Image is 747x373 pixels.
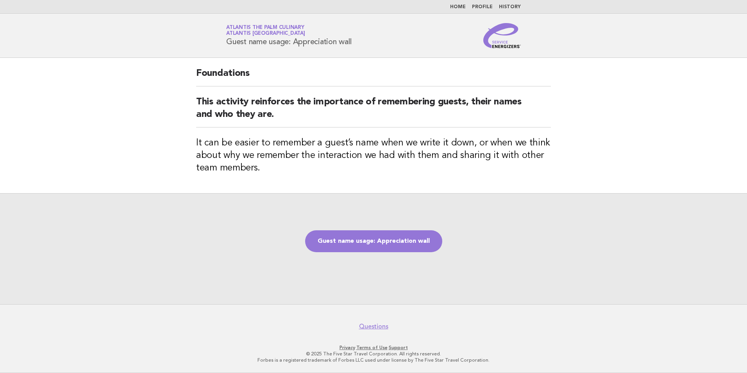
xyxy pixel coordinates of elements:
[305,230,442,252] a: Guest name usage: Appreciation wall
[483,23,521,48] img: Service Energizers
[472,5,493,9] a: Profile
[340,345,355,350] a: Privacy
[226,25,351,46] h1: Guest name usage: Appreciation wall
[196,137,551,174] h3: It can be easier to remember a guest’s name when we write it down, or when we think about why we ...
[450,5,466,9] a: Home
[134,357,613,363] p: Forbes is a registered trademark of Forbes LLC used under license by The Five Star Travel Corpora...
[359,323,388,330] a: Questions
[226,25,305,36] a: Atlantis The Palm CulinaryAtlantis [GEOGRAPHIC_DATA]
[226,31,305,36] span: Atlantis [GEOGRAPHIC_DATA]
[196,96,551,127] h2: This activity reinforces the importance of remembering guests, their names and who they are.
[499,5,521,9] a: History
[134,351,613,357] p: © 2025 The Five Star Travel Corporation. All rights reserved.
[196,67,551,86] h2: Foundations
[134,344,613,351] p: · ·
[389,345,408,350] a: Support
[356,345,388,350] a: Terms of Use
